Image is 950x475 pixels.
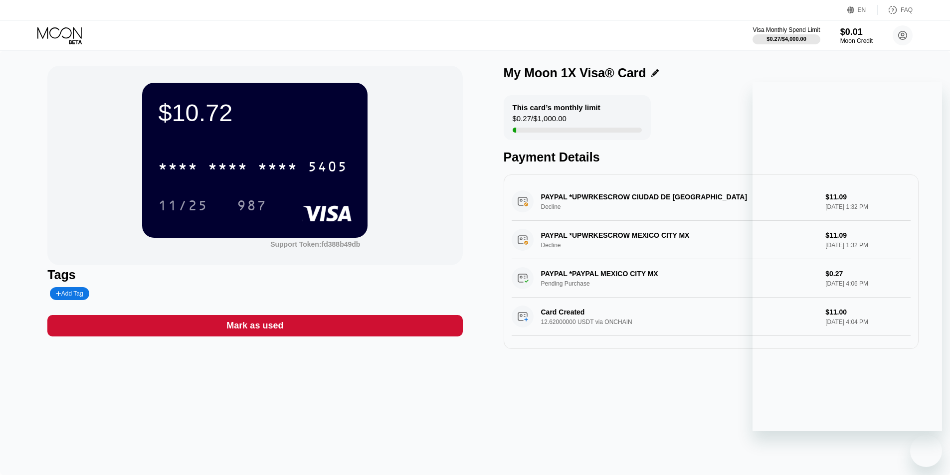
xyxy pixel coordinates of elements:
div: Tags [47,268,462,282]
div: Moon Credit [840,37,873,44]
div: FAQ [901,6,913,13]
div: $0.01Moon Credit [840,27,873,44]
div: Mark as used [226,320,283,331]
div: 5405 [308,160,348,176]
iframe: Button to launch messaging window, conversation in progress [910,435,942,467]
iframe: Messaging window [753,82,942,431]
div: $0.27 / $1,000.00 [513,114,567,128]
div: Visa Monthly Spend Limit [753,26,820,33]
div: Support Token: fd388b49db [270,240,360,248]
div: 987 [229,193,274,218]
div: Payment Details [504,150,919,164]
div: 11/25 [151,193,215,218]
div: 987 [237,199,267,215]
div: FAQ [878,5,913,15]
div: My Moon 1X Visa® Card [504,66,646,80]
div: This card’s monthly limit [513,103,600,112]
div: Mark as used [47,315,462,336]
div: EN [847,5,878,15]
div: Add Tag [50,287,89,300]
div: 11/25 [158,199,208,215]
div: Support Token:fd388b49db [270,240,360,248]
div: Add Tag [56,290,83,297]
div: $0.01 [840,27,873,37]
div: $10.72 [158,99,352,127]
div: EN [858,6,866,13]
div: $0.27 / $4,000.00 [766,36,806,42]
div: Visa Monthly Spend Limit$0.27/$4,000.00 [753,26,820,44]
